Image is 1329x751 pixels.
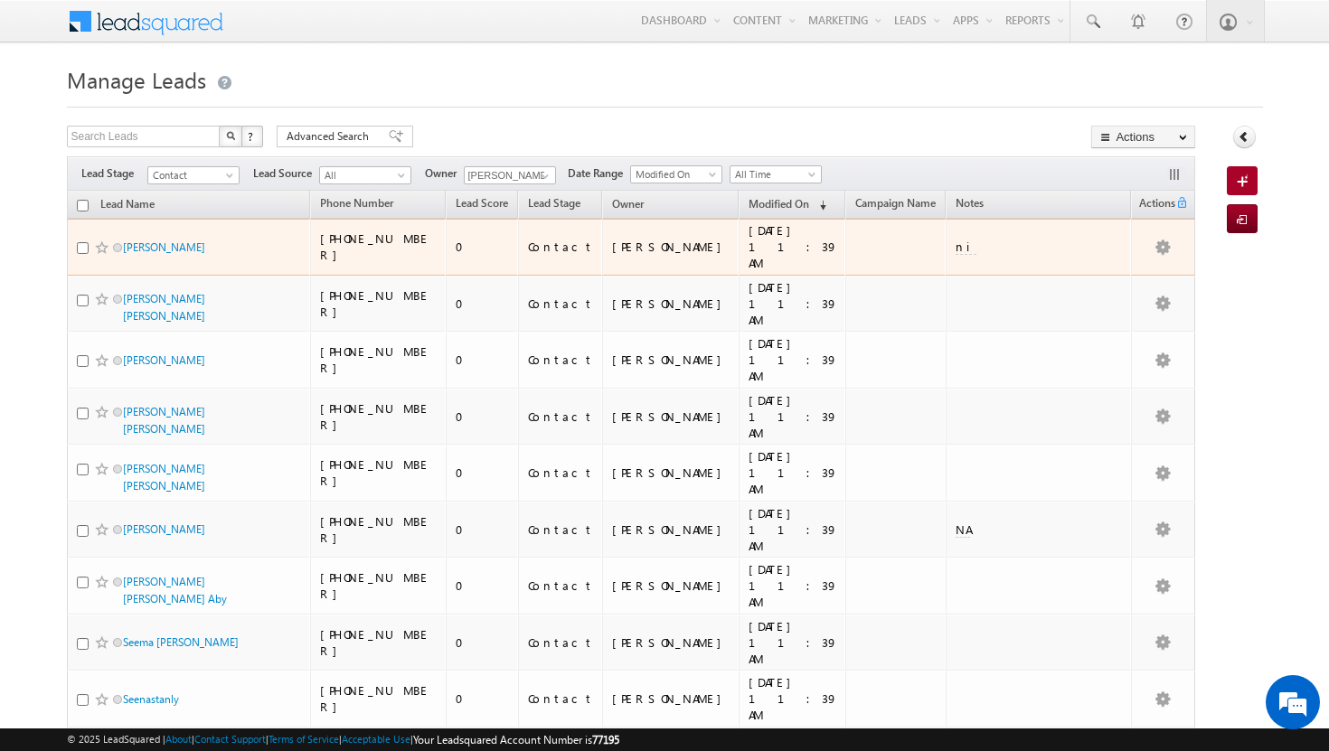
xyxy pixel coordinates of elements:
[194,733,266,745] a: Contact Support
[1091,126,1195,148] button: Actions
[612,408,730,425] div: [PERSON_NAME]
[147,166,240,184] a: Contact
[528,634,594,651] div: Contact
[320,167,406,183] span: All
[320,513,438,546] div: [PHONE_NUMBER]
[456,408,510,425] div: 0
[456,196,508,210] span: Lead Score
[568,165,630,182] span: Date Range
[631,166,717,183] span: Modified On
[148,167,234,183] span: Contact
[123,462,205,493] a: [PERSON_NAME] [PERSON_NAME]
[749,222,838,271] div: [DATE] 11:39 AM
[241,126,263,147] button: ?
[956,239,976,254] span: ni
[320,343,438,376] div: [PHONE_NUMBER]
[123,692,179,706] a: Seenastanly
[612,352,730,368] div: [PERSON_NAME]
[269,733,339,745] a: Terms of Service
[123,292,205,323] a: [PERSON_NAME] [PERSON_NAME]
[749,279,838,328] div: [DATE] 11:39 AM
[740,193,835,217] a: Modified On (sorted descending)
[123,240,205,254] a: [PERSON_NAME]
[612,296,730,312] div: [PERSON_NAME]
[519,193,589,217] a: Lead Stage
[528,352,594,368] div: Contact
[730,166,816,183] span: All Time
[456,465,510,481] div: 0
[532,167,554,185] a: Show All Items
[846,193,945,217] a: Campaign Name
[123,522,205,536] a: [PERSON_NAME]
[749,505,838,554] div: [DATE] 11:39 AM
[528,239,594,255] div: Contact
[67,731,619,748] span: © 2025 LeadSquared | | | | |
[248,128,256,144] span: ?
[91,194,164,218] a: Lead Name
[226,131,235,140] img: Search
[77,200,89,211] input: Check all records
[528,521,594,538] div: Contact
[528,408,594,425] div: Contact
[749,335,838,384] div: [DATE] 11:39 AM
[855,196,936,210] span: Campaign Name
[630,165,722,183] a: Modified On
[528,577,594,594] div: Contact
[612,465,730,481] div: [PERSON_NAME]
[612,577,730,594] div: [PERSON_NAME]
[947,193,993,217] a: Notes
[320,626,438,659] div: [PHONE_NUMBER]
[320,196,393,210] span: Phone Number
[456,577,510,594] div: 0
[165,733,192,745] a: About
[456,634,510,651] div: 0
[123,405,205,436] a: [PERSON_NAME] [PERSON_NAME]
[528,296,594,312] div: Contact
[456,239,510,255] div: 0
[749,561,838,610] div: [DATE] 11:39 AM
[311,193,402,217] a: Phone Number
[730,165,822,183] a: All Time
[749,197,809,211] span: Modified On
[592,733,619,746] span: 77195
[612,690,730,707] div: [PERSON_NAME]
[320,230,438,263] div: [PHONE_NUMBER]
[320,456,438,489] div: [PHONE_NUMBER]
[749,448,838,497] div: [DATE] 11:39 AM
[528,690,594,707] div: Contact
[447,193,517,217] a: Lead Score
[456,352,510,368] div: 0
[528,196,580,210] span: Lead Stage
[320,400,438,433] div: [PHONE_NUMBER]
[123,575,227,605] a: [PERSON_NAME] [PERSON_NAME] Aby
[287,128,374,145] span: Advanced Search
[123,635,239,649] a: Seema [PERSON_NAME]
[342,733,410,745] a: Acceptable Use
[749,674,838,723] div: [DATE] 11:39 AM
[320,682,438,715] div: [PHONE_NUMBER]
[612,239,730,255] div: [PERSON_NAME]
[749,618,838,667] div: [DATE] 11:39 AM
[464,166,556,184] input: Type to Search
[319,166,411,184] a: All
[612,634,730,651] div: [PERSON_NAME]
[123,353,205,367] a: [PERSON_NAME]
[456,296,510,312] div: 0
[425,165,464,182] span: Owner
[81,165,147,182] span: Lead Stage
[749,392,838,441] div: [DATE] 11:39 AM
[1132,193,1175,217] span: Actions
[456,521,510,538] div: 0
[320,569,438,602] div: [PHONE_NUMBER]
[612,521,730,538] div: [PERSON_NAME]
[320,287,438,320] div: [PHONE_NUMBER]
[456,690,510,707] div: 0
[67,65,206,94] span: Manage Leads
[528,465,594,481] div: Contact
[612,197,644,211] span: Owner
[253,165,319,182] span: Lead Source
[413,733,619,746] span: Your Leadsquared Account Number is
[956,521,970,537] span: NA
[812,198,826,212] span: (sorted descending)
